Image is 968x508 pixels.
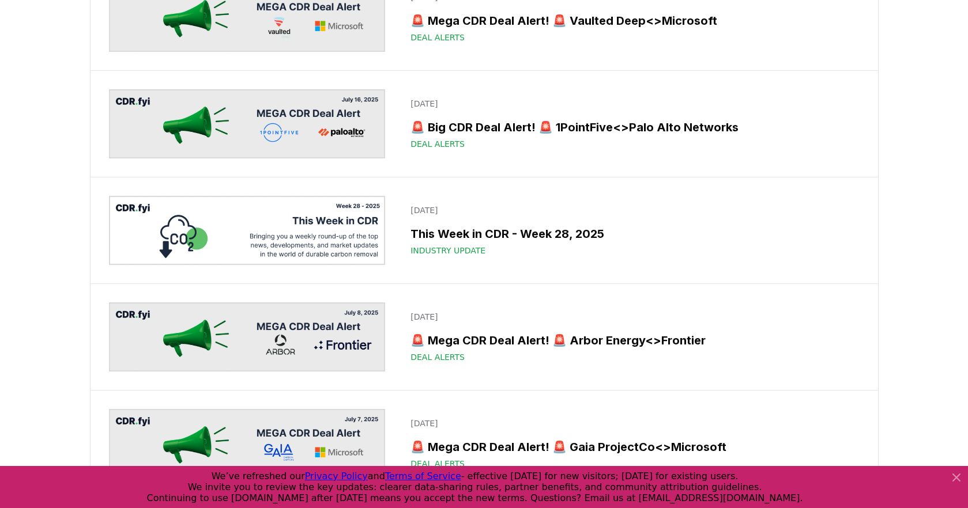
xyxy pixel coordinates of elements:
a: [DATE]🚨 Mega CDR Deal Alert! 🚨 Gaia ProjectCo<>MicrosoftDeal Alerts [404,411,859,476]
img: This Week in CDR - Week 28, 2025 blog post image [109,196,386,265]
h3: 🚨 Big CDR Deal Alert! 🚨 1PointFive<>Palo Alto Networks [410,119,852,136]
h3: This Week in CDR - Week 28, 2025 [410,225,852,242]
a: [DATE]This Week in CDR - Week 28, 2025Industry Update [404,198,859,263]
h3: 🚨 Mega CDR Deal Alert! 🚨 Gaia ProjectCo<>Microsoft [410,438,852,456]
span: Deal Alerts [410,458,465,469]
p: [DATE] [410,311,852,323]
span: Deal Alerts [410,138,465,150]
p: [DATE] [410,98,852,109]
img: 🚨 Mega CDR Deal Alert! 🚨 Arbor Energy<>Frontier blog post image [109,302,386,371]
h3: 🚨 Mega CDR Deal Alert! 🚨 Vaulted Deep<>Microsoft [410,12,852,29]
span: Deal Alerts [410,32,465,43]
span: Deal Alerts [410,351,465,363]
img: 🚨 Mega CDR Deal Alert! 🚨 Gaia ProjectCo<>Microsoft blog post image [109,409,386,478]
span: Industry Update [410,245,485,256]
a: [DATE]🚨 Mega CDR Deal Alert! 🚨 Arbor Energy<>FrontierDeal Alerts [404,304,859,370]
img: 🚨 Big CDR Deal Alert! 🚨 1PointFive<>Palo Alto Networks blog post image [109,89,386,158]
p: [DATE] [410,204,852,216]
p: [DATE] [410,418,852,429]
h3: 🚨 Mega CDR Deal Alert! 🚨 Arbor Energy<>Frontier [410,332,852,349]
a: [DATE]🚨 Big CDR Deal Alert! 🚨 1PointFive<>Palo Alto NetworksDeal Alerts [404,91,859,157]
